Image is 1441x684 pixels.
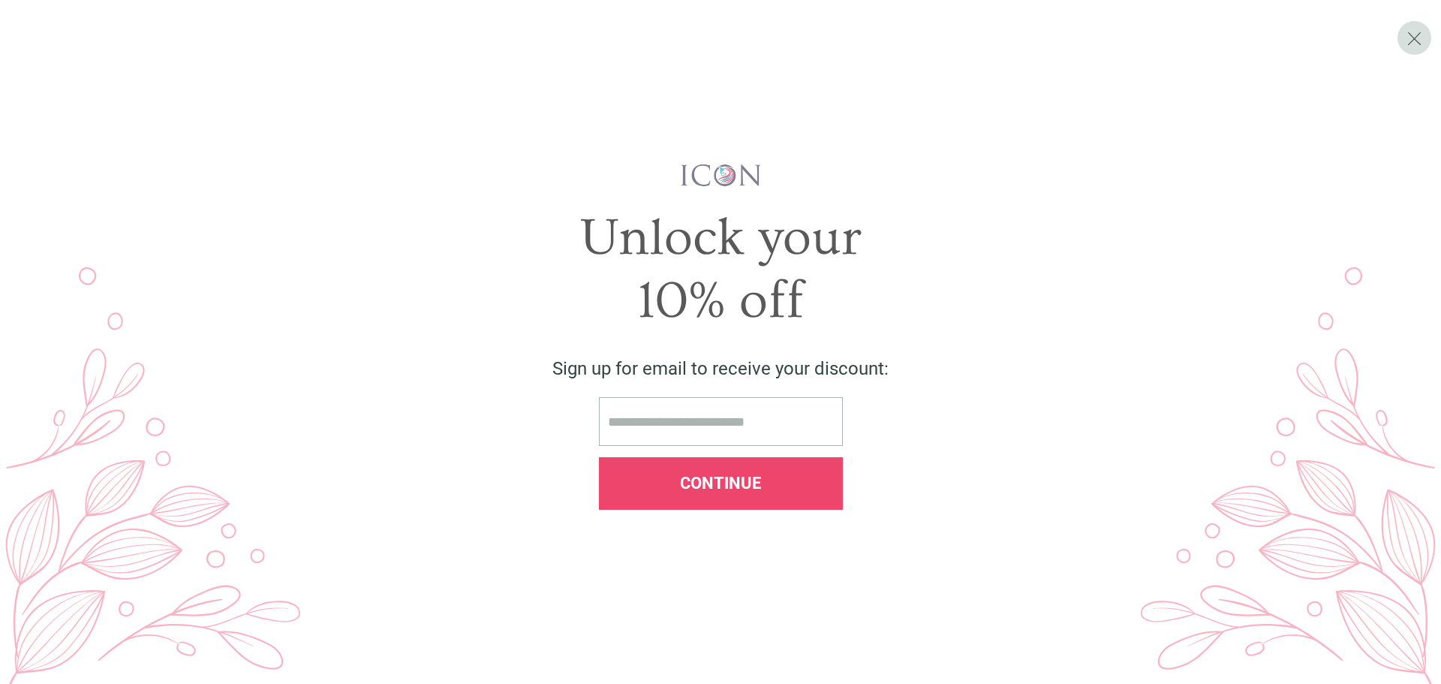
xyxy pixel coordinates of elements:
span: Continue [680,474,761,493]
span: Sign up for email to receive your discount: [552,358,889,379]
span: X [1406,27,1422,50]
img: iconwallstickersl_1754656298800.png [678,163,763,188]
span: 10% off [637,272,804,330]
span: Unlock your [580,209,862,267]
